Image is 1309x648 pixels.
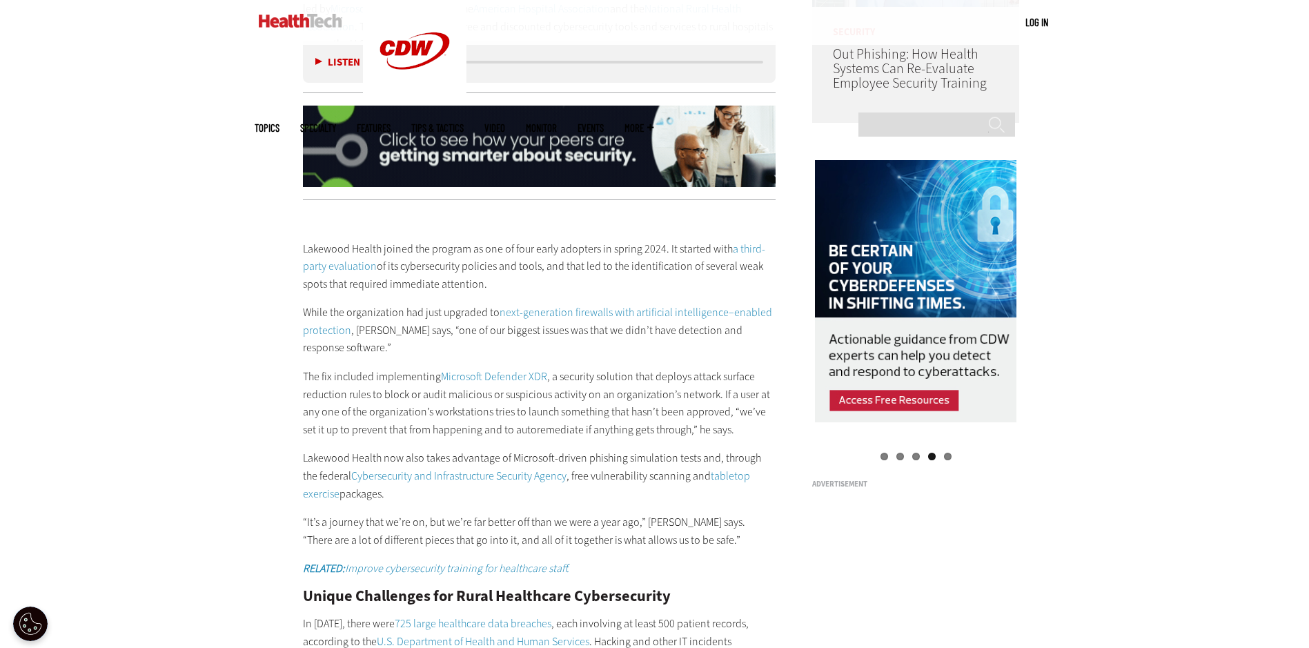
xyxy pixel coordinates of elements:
[303,469,750,501] a: tabletop exercise
[259,14,342,28] img: Home
[624,123,653,133] span: More
[13,607,48,641] div: Cookie Settings
[300,123,336,133] span: Specialty
[896,453,904,460] a: 2
[1025,16,1048,28] a: Log in
[303,561,569,576] em: Improve cybersecurity training for healthcare staff.
[303,561,569,576] a: RELATED:Improve cybersecurity training for healthcare staff.
[928,453,936,460] a: 4
[395,616,551,631] a: 725 large healthcare data breaches
[303,589,776,604] h2: Unique Challenges for Rural Healthcare Cybersecurity
[526,123,557,133] a: MonITor
[303,449,776,502] p: Lakewood Health now also takes advantage of Microsoft-driven phishing simulation tests and, throu...
[880,453,888,460] a: 1
[303,561,345,576] strong: RELATED:
[912,453,920,460] a: 3
[357,123,391,133] a: Features
[351,469,567,483] a: Cybersecurity and Infrastructure Security Agency
[812,480,1019,488] h3: Advertisement
[303,304,776,357] p: While the organization had just upgraded to , [PERSON_NAME] says, “one of our biggest issues was ...
[303,240,776,293] p: Lakewood Health joined the program as one of four early adopters in spring 2024. It started with ...
[815,160,1016,424] img: data security right rail
[303,305,772,337] a: next-generation firewalls with artificial intelligence–enabled protection
[411,123,464,133] a: Tips & Tactics
[578,123,604,133] a: Events
[441,369,547,384] a: Microsoft Defender XDR
[303,368,776,438] p: The fix included implementing , a security solution that deploys attack surface reduction rules t...
[303,513,776,549] p: “It’s a journey that we’re on, but we’re far better off than we were a year ago,” [PERSON_NAME] s...
[363,91,466,106] a: CDW
[13,607,48,641] button: Open Preferences
[484,123,505,133] a: Video
[1025,15,1048,30] div: User menu
[255,123,279,133] span: Topics
[944,453,952,460] a: 5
